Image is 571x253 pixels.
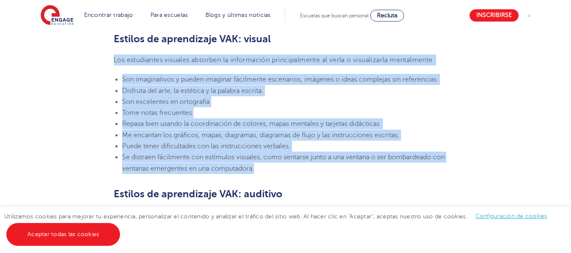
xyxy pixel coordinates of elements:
font: Estilos de aprendizaje VAK: auditivo [114,188,282,200]
a: Encontrar trabajo [84,12,133,18]
a: Aceptar todas las cookies [6,223,120,246]
font: Repasa bien usando la coordinación de colores, mapas mentales y tarjetas didácticas. [122,120,381,128]
font: Escuelas que buscan personal [300,13,369,19]
font: Aceptar todas las cookies [27,231,99,237]
font: Disfruta del arte, la estética y la palabra escrita. [122,87,263,95]
font: Los estudiantes visuales absorben la información principalmente al verla o visualizarla mentalmente. [114,56,434,64]
font: Estilos de aprendizaje VAK: visual [114,33,271,45]
font: Utilizamos cookies para mejorar tu experiencia, personalizar el contenido y analizar el tráfico d... [4,213,467,220]
img: Educación comprometida [41,5,74,26]
a: Inscribirse [470,9,519,22]
font: Se distraen fácilmente con estímulos visuales, como sentarse junto a una ventana o ser bombardead... [122,153,445,172]
a: Configuración de cookies [475,213,547,219]
font: Puede tener dificultades con las instrucciones verbales. [122,142,290,150]
font: Tome notas frecuentes [122,109,192,117]
font: Son imaginativos y pueden imaginar fácilmente escenarios, imágenes o ideas complejas sin referenc... [122,76,438,83]
a: Blogs y últimas noticias [205,12,271,18]
font: Me encantan los gráficos, mapas, diagramas, diagramas de flujo y las instrucciones escritas. [122,131,399,139]
a: Para escuelas [150,12,188,18]
font: Recluta [377,12,397,19]
font: Son excelentes en ortografía [122,98,210,106]
font: Inscribirse [476,12,512,19]
a: Recluta [370,10,404,22]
